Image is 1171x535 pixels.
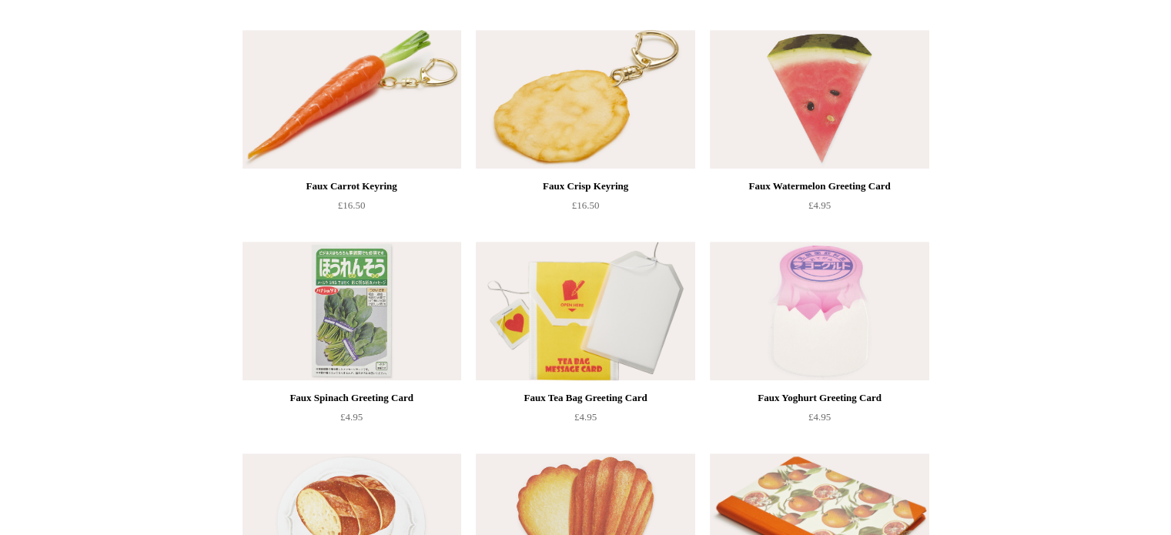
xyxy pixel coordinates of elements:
img: Faux Watermelon Greeting Card [710,30,928,169]
a: Faux Tea Bag Greeting Card Faux Tea Bag Greeting Card [476,242,694,380]
div: Faux Yoghurt Greeting Card [714,389,925,407]
a: Faux Crisp Keyring £16.50 [476,177,694,240]
img: Faux Tea Bag Greeting Card [476,242,694,380]
a: Faux Spinach Greeting Card Faux Spinach Greeting Card [243,242,461,380]
a: Faux Tea Bag Greeting Card £4.95 [476,389,694,452]
img: Faux Carrot Keyring [243,30,461,169]
span: £4.95 [340,411,363,423]
a: Faux Carrot Keyring £16.50 [243,177,461,240]
a: Faux Watermelon Greeting Card Faux Watermelon Greeting Card [710,30,928,169]
img: Faux Spinach Greeting Card [243,242,461,380]
img: Faux Crisp Keyring [476,30,694,169]
a: Faux Spinach Greeting Card £4.95 [243,389,461,452]
a: Faux Yoghurt Greeting Card Faux Yoghurt Greeting Card [710,242,928,380]
img: Faux Yoghurt Greeting Card [710,242,928,380]
a: Faux Yoghurt Greeting Card £4.95 [710,389,928,452]
a: Faux Crisp Keyring Faux Crisp Keyring [476,30,694,169]
span: £4.95 [574,411,597,423]
a: Faux Carrot Keyring Faux Carrot Keyring [243,30,461,169]
span: £4.95 [808,199,831,211]
span: £16.50 [338,199,366,211]
span: £4.95 [808,411,831,423]
span: £16.50 [572,199,600,211]
div: Faux Crisp Keyring [480,177,691,196]
div: Faux Tea Bag Greeting Card [480,389,691,407]
a: Faux Watermelon Greeting Card £4.95 [710,177,928,240]
div: Faux Spinach Greeting Card [246,389,457,407]
div: Faux Watermelon Greeting Card [714,177,925,196]
div: Faux Carrot Keyring [246,177,457,196]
